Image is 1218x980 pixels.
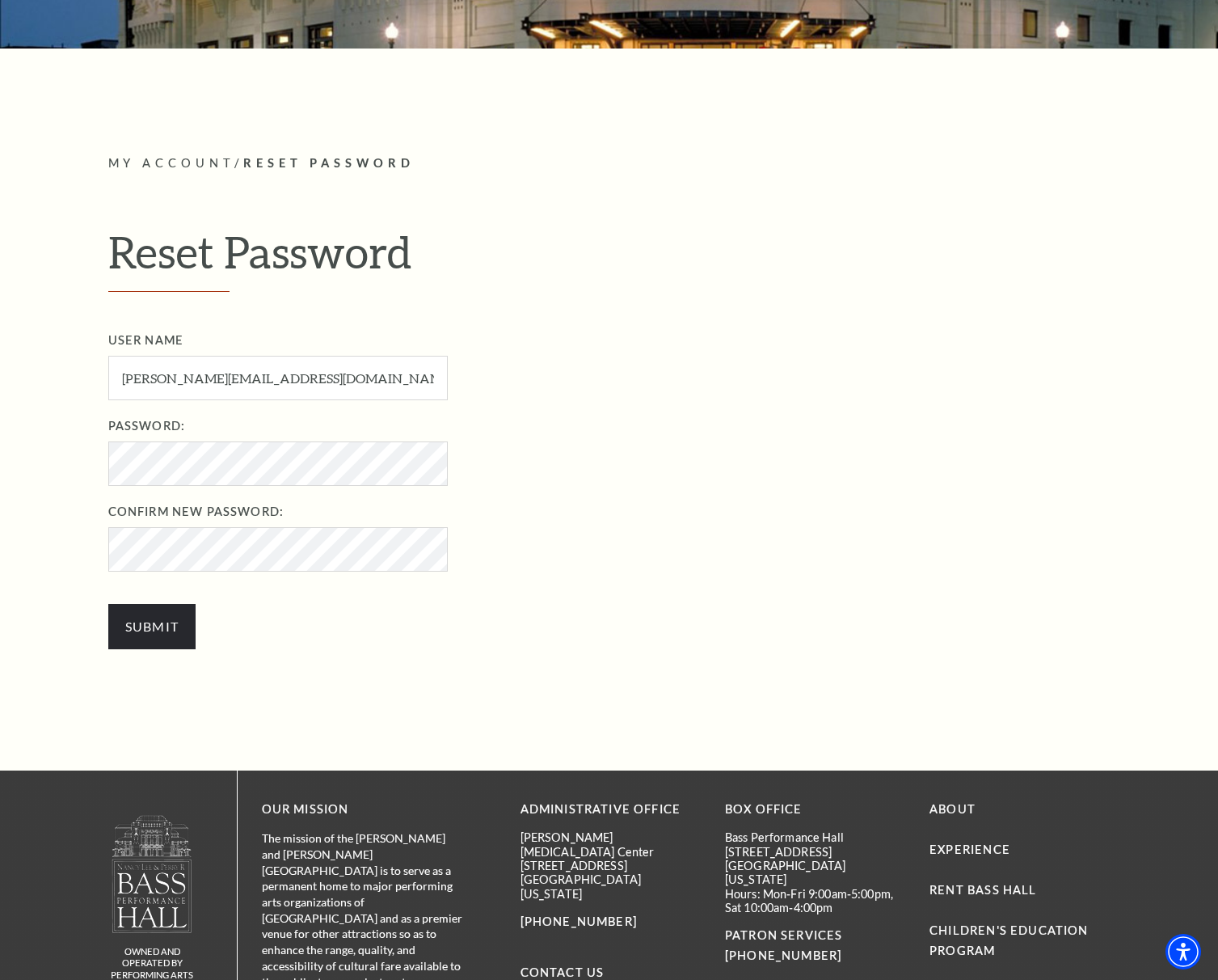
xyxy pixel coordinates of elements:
p: [STREET_ADDRESS] [725,845,905,859]
p: Administrative Office [520,800,701,820]
input: User Name [108,356,448,400]
p: OUR MISSION [262,800,464,820]
p: PATRON SERVICES [PHONE_NUMBER] [725,926,905,966]
span: Reset Password [243,156,415,170]
a: Children's Education Program [929,923,1088,957]
p: / [108,154,1111,174]
input: Submit button [108,604,196,649]
a: Rent Bass Hall [929,883,1036,897]
img: owned and operated by Performing Arts Fort Worth, A NOT-FOR-PROFIT 501(C)3 ORGANIZATION [111,814,193,933]
p: [GEOGRAPHIC_DATA][US_STATE] [725,859,905,887]
p: BOX OFFICE [725,800,905,820]
p: [PHONE_NUMBER] [520,912,701,932]
p: [GEOGRAPHIC_DATA][US_STATE] [520,872,701,901]
div: Accessibility Menu [1165,934,1201,969]
p: Bass Performance Hall [725,830,905,844]
a: About [929,802,976,816]
label: Confirm New Password: [108,502,1145,522]
a: Experience [929,843,1010,856]
p: [PERSON_NAME][MEDICAL_DATA] Center [520,830,701,859]
a: Contact Us [520,965,605,979]
label: User Name [108,331,1145,351]
label: Password: [108,416,1145,437]
p: [STREET_ADDRESS] [520,859,701,872]
span: My Account [108,156,235,170]
h1: Reset Password [108,226,1111,292]
p: Hours: Mon-Fri 9:00am-5:00pm, Sat 10:00am-4:00pm [725,887,905,915]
